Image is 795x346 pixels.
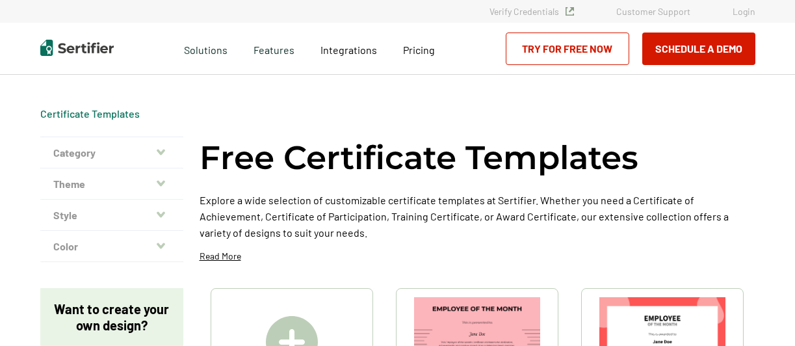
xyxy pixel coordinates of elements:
button: Color [40,231,183,262]
a: Integrations [320,40,377,57]
span: Solutions [184,40,228,57]
p: Explore a wide selection of customizable certificate templates at Sertifier. Whether you need a C... [200,192,755,241]
img: Verified [566,7,574,16]
a: Customer Support [616,6,690,17]
span: Features [254,40,294,57]
img: Sertifier | Digital Credentialing Platform [40,40,114,56]
span: Integrations [320,44,377,56]
h1: Free Certificate Templates [200,137,638,179]
button: Style [40,200,183,231]
button: Category [40,137,183,168]
a: Verify Credentials [489,6,574,17]
span: Pricing [403,44,435,56]
div: Breadcrumb [40,107,140,120]
p: Read More [200,250,241,263]
a: Login [733,6,755,17]
button: Theme [40,168,183,200]
a: Pricing [403,40,435,57]
p: Want to create your own design? [53,301,170,334]
a: Try for Free Now [506,33,629,65]
a: Certificate Templates [40,107,140,120]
